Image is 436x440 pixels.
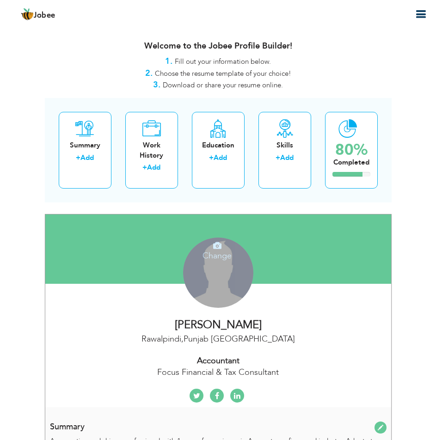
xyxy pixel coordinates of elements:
div: Accountant [52,355,384,367]
div: Skills [266,141,304,150]
span: Choose the resume template of your choice! [155,69,291,78]
h3: Welcome to the Jobee Profile Builder! [45,42,392,51]
div: Work History [133,141,171,160]
label: + [142,163,147,172]
strong: 1. [165,55,172,67]
a: Add [214,153,227,162]
span: Jobee [34,12,55,19]
h3: Adding a summary is a quick and easy way to highlight your experience and interests. [50,421,387,432]
span: Summary [50,421,85,433]
span: Fill out your information below. [175,57,271,66]
div: Completed [333,158,369,167]
span: Download or share your resume online. [163,80,283,90]
label: + [276,153,280,163]
div: Rawalpindi Punjab [GEOGRAPHIC_DATA] [52,333,384,345]
h4: Change [184,238,251,261]
a: Jobee [21,8,55,21]
a: Add [80,153,94,162]
div: 80% [333,142,369,158]
label: + [76,153,80,163]
div: [PERSON_NAME] [52,317,384,333]
span: , [181,333,184,345]
a: Add [147,163,160,172]
div: Education [199,141,237,150]
a: Add [280,153,294,162]
label: + [209,153,214,163]
div: Summary [66,141,104,150]
strong: 3. [153,79,160,91]
img: jobee.io [21,8,34,21]
div: Focus Financial & Tax Consultant [52,367,384,379]
strong: 2. [145,67,153,79]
